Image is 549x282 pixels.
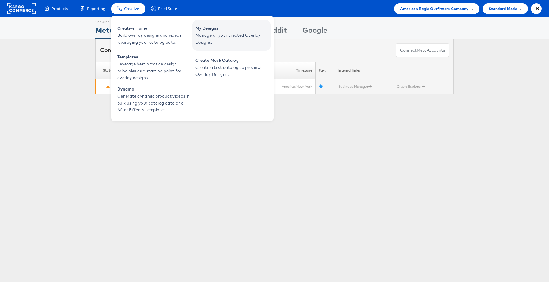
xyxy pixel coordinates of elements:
span: Dynamo [117,86,191,93]
span: Creative Home [117,25,191,32]
div: Connected accounts [100,46,168,54]
div: Meta [95,25,114,39]
th: Timezone [261,62,315,79]
span: Generate dynamic product videos in bulk using your catalog data and After Effects templates. [117,93,191,113]
span: meta [417,47,427,53]
a: Create Mock Catalog Create a test catalog to preview Overlay Designs. [192,52,271,83]
span: Create Mock Catalog [195,57,269,64]
td: America/New_York [261,79,315,94]
span: Manage all your created Overlay Designs. [195,32,269,46]
a: Business Manager [338,84,372,89]
span: Templates [117,54,191,61]
span: Reporting [87,6,105,12]
span: Build overlay designs and videos, leveraging your catalog data. [117,32,191,46]
span: TB [534,7,539,11]
span: Standard Mode [489,6,517,12]
span: Products [51,6,68,12]
a: Graph Explorer [397,84,425,89]
span: Create a test catalog to preview Overlay Designs. [195,64,269,78]
a: My Designs Manage all your created Overlay Designs. [192,20,271,51]
span: Feed Suite [158,6,177,12]
span: Creative [124,6,139,12]
span: My Designs [195,25,269,32]
a: Creative Home Build overlay designs and videos, leveraging your catalog data. [114,20,192,51]
div: Reddit [264,25,287,39]
span: American Eagle Outfitters Company [400,6,468,12]
span: Leverage best practice design principles as a starting point for overlay designs. [117,61,191,81]
div: Google [302,25,327,39]
div: Showing [95,17,114,25]
a: Dynamo Generate dynamic product videos in bulk using your catalog data and After Effects templates. [114,84,192,115]
button: ConnectmetaAccounts [396,43,449,57]
a: Templates Leverage best practice design principles as a starting point for overlay designs. [114,52,192,83]
th: Status [96,62,121,79]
